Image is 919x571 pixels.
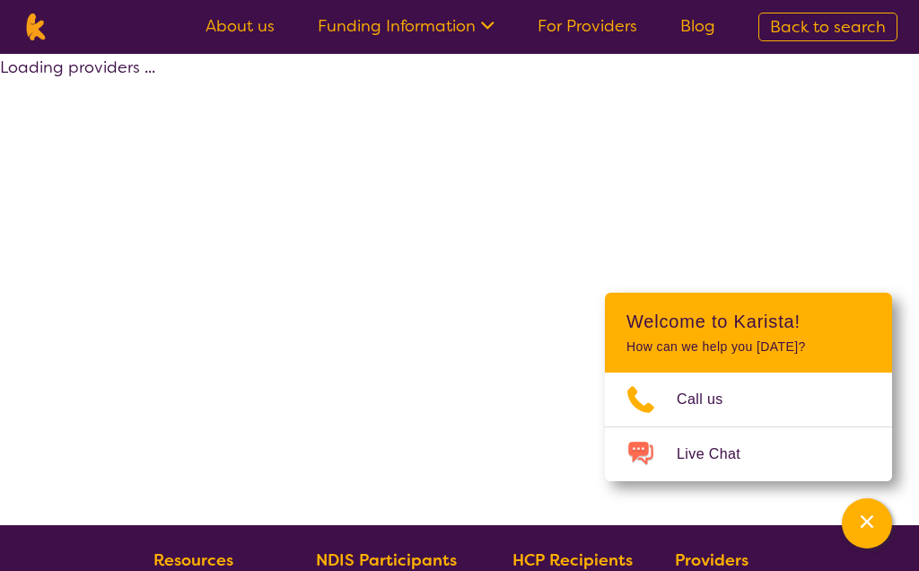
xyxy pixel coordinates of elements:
[626,311,871,332] h2: Welcome to Karista!
[680,15,715,37] a: Blog
[758,13,897,41] a: Back to search
[512,549,633,571] b: HCP Recipients
[538,15,637,37] a: For Providers
[675,549,748,571] b: Providers
[842,498,892,549] button: Channel Menu
[677,441,762,468] span: Live Chat
[153,549,233,571] b: Resources
[605,373,892,481] ul: Choose channel
[770,16,886,38] span: Back to search
[626,339,871,355] p: How can we help you [DATE]?
[318,15,495,37] a: Funding Information
[206,15,275,37] a: About us
[605,293,892,481] div: Channel Menu
[677,386,745,413] span: Call us
[22,13,49,40] img: Karista logo
[316,549,457,571] b: NDIS Participants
